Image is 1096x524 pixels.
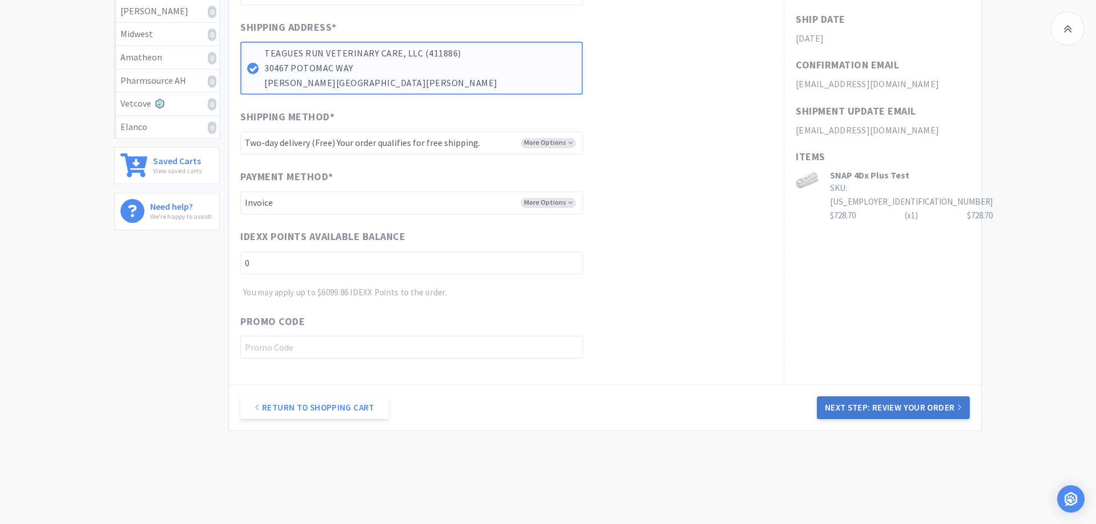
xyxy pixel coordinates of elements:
[153,153,202,165] h6: Saved Carts
[796,57,899,74] h1: Confirmation Email
[264,61,576,76] p: 30467 POTOMAC WAY
[208,29,216,41] i: 0
[153,165,202,176] p: View saved carts
[115,116,219,139] a: Elanco0
[150,211,212,222] p: We're happy to assist!
[264,46,576,61] p: TEAGUES RUN VETERINARY CARE, LLC (411886)
[208,6,216,18] i: 0
[796,11,845,28] h1: Ship Date
[243,286,583,299] p: You may apply up to $6099.86 IDEXX Points to the order.
[120,74,213,88] div: Pharmsource AH
[796,149,970,165] h1: Items
[115,23,219,46] a: Midwest0
[1057,485,1085,513] div: Open Intercom Messenger
[150,199,212,211] h6: Need help?
[120,120,213,135] div: Elanco
[830,209,993,222] div: $728.70
[115,46,219,70] a: Amatheon0
[796,103,916,120] h1: Shipment Update Email
[240,229,405,245] span: IDEXX Points available balance
[817,396,970,419] button: Next Step: Review Your Order
[120,96,213,111] div: Vetcove
[208,121,216,134] i: 0
[967,209,993,222] div: $728.70
[796,31,970,46] h2: [DATE]
[208,75,216,88] i: 0
[240,314,305,330] span: Promo Code
[830,182,993,207] span: SKU: [US_EMPLOYER_IDENTIFICATION_NUMBER]
[120,27,213,42] div: Midwest
[208,98,216,111] i: 0
[114,147,220,184] a: Saved CartsView saved carts
[830,169,993,181] h3: SNAP 4Dx Plus Test
[115,70,219,93] a: Pharmsource AH0
[208,52,216,64] i: 0
[120,50,213,65] div: Amatheon
[796,169,819,192] img: 85c0710ae080418bafc854db1d250bbe_496547.png
[264,76,576,91] p: [PERSON_NAME][GEOGRAPHIC_DATA][PERSON_NAME]
[240,169,333,185] span: Payment Method *
[240,336,583,359] input: Promo Code
[796,77,970,92] h2: [EMAIL_ADDRESS][DOMAIN_NAME]
[240,396,389,419] a: Return to Shopping Cart
[240,109,335,125] span: Shipping Method *
[796,123,970,138] h2: [EMAIL_ADDRESS][DOMAIN_NAME]
[115,92,219,116] a: Vetcove0
[240,251,583,274] input: IDEXX Points
[240,19,337,36] span: Shipping Address *
[120,4,213,19] div: [PERSON_NAME]
[905,209,918,222] div: (x 1 )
